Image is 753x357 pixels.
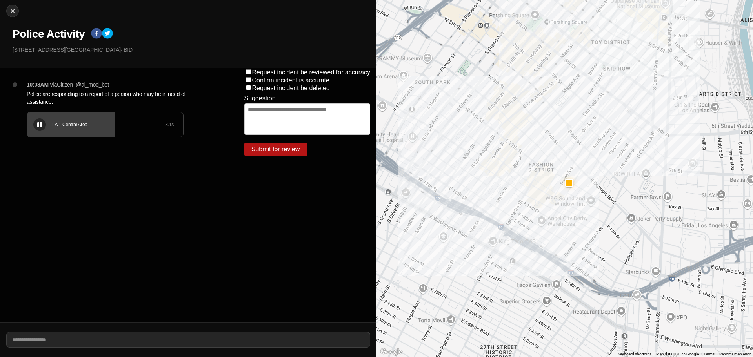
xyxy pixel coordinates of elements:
[9,7,16,15] img: cancel
[378,347,404,357] img: Google
[719,352,751,356] a: Report a map error
[13,27,85,41] h1: Police Activity
[6,5,19,17] button: cancel
[704,352,715,356] a: Terms (opens in new tab)
[50,81,109,89] p: via Citizen · @ ai_mod_bot
[244,143,307,156] button: Submit for review
[52,121,165,128] div: LA 1 Central Area
[618,352,651,357] button: Keyboard shortcuts
[252,77,329,83] label: Confirm incident is accurate
[244,95,276,102] label: Suggestion
[102,28,113,40] button: twitter
[91,28,102,40] button: facebook
[252,85,330,91] label: Request incident be deleted
[13,46,370,54] p: [STREET_ADDRESS][GEOGRAPHIC_DATA] · BID
[165,121,174,128] div: 8.1 s
[252,69,371,76] label: Request incident be reviewed for accuracy
[378,347,404,357] a: Open this area in Google Maps (opens a new window)
[27,81,49,89] p: 10:08AM
[656,352,699,356] span: Map data ©2025 Google
[27,90,213,106] p: Police are responding to a report of a person who may be in need of assistance.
